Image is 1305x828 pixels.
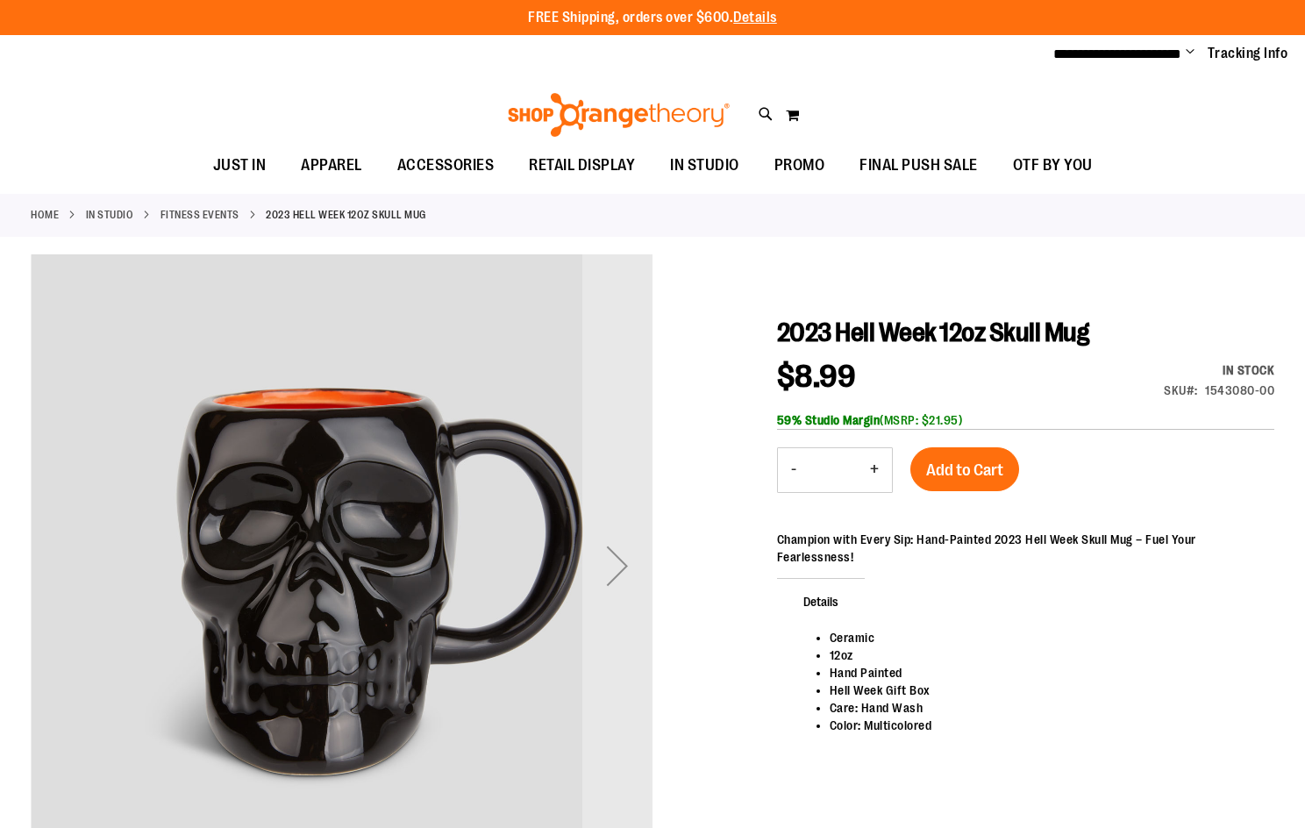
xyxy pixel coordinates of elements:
a: Details [733,10,777,25]
button: Decrease product quantity [778,448,809,492]
a: Fitness Events [160,207,239,223]
li: Care: Hand Wash [830,699,1257,717]
li: Ceramic [830,629,1257,646]
div: 1543080-00 [1205,382,1274,399]
span: JUST IN [213,146,267,185]
p: FREE Shipping, orders over $600. [528,8,777,28]
li: Color: Multicolored [830,717,1257,734]
span: 2023 Hell Week 12oz Skull Mug [777,318,1089,347]
li: Hand Painted [830,664,1257,682]
span: FINAL PUSH SALE [859,146,978,185]
span: Add to Cart [926,460,1003,480]
span: APPAREL [301,146,362,185]
a: Tracking Info [1208,44,1288,63]
span: ACCESSORIES [397,146,495,185]
div: (MSRP: $21.95) [777,411,1274,429]
button: Account menu [1186,45,1194,62]
button: Increase product quantity [857,448,892,492]
span: RETAIL DISPLAY [529,146,635,185]
strong: SKU [1164,383,1198,397]
strong: 2023 Hell Week 12oz Skull Mug [266,207,426,223]
img: Shop Orangetheory [505,93,732,137]
a: Home [31,207,59,223]
li: Hell Week Gift Box [830,682,1257,699]
div: Availability [1164,361,1274,379]
span: $8.99 [777,359,856,395]
span: IN STUDIO [670,146,739,185]
li: 12oz [830,646,1257,664]
span: Details [777,578,865,624]
span: In stock [1223,363,1274,377]
input: Product quantity [809,449,857,491]
a: IN STUDIO [86,207,134,223]
button: Add to Cart [910,447,1019,491]
span: OTF BY YOU [1013,146,1093,185]
div: Champion with Every Sip: Hand-Painted 2023 Hell Week Skull Mug – Fuel Your Fearlessness! [777,531,1274,566]
span: PROMO [774,146,825,185]
b: 59% Studio Margin [777,413,881,427]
